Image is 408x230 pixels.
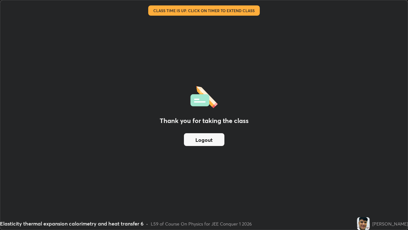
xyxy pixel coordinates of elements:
[146,220,148,227] div: •
[151,220,252,227] div: L59 of Course On Physics for JEE Conquer 1 2026
[190,84,218,108] img: offlineFeedback.1438e8b3.svg
[160,116,249,126] h2: Thank you for taking the class
[184,133,224,146] button: Logout
[357,217,370,230] img: 73d9ada1c36b40ac94577590039f5e87.jpg
[372,220,408,227] div: [PERSON_NAME]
